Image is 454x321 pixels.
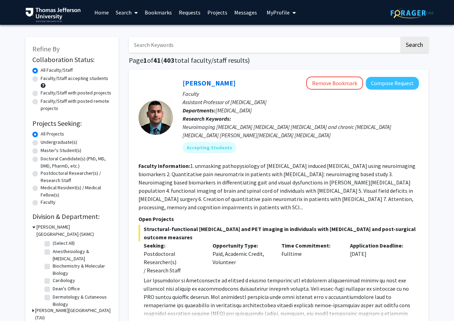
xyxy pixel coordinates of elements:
div: [DATE] [345,241,414,274]
p: Opportunity Type: [213,241,271,250]
p: Seeking: [144,241,202,250]
div: Paid, Academic Credit, Volunteer [207,241,276,274]
label: Faculty/Staff with posted projects [41,89,111,97]
p: Time Commitment: [281,241,340,250]
img: ForagerOne Logo [391,8,434,18]
div: Postdoctoral Researcher(s) / Research Staff [144,250,202,274]
button: Compose Request to Mahdi Alizedah [366,77,419,90]
label: Undergraduate(s) [41,139,77,146]
label: Master's Student(s) [41,147,81,154]
label: All Faculty/Staff [41,67,73,74]
label: All Projects [41,130,64,138]
a: Projects [204,0,231,24]
label: Faculty/Staff with posted remote projects [41,98,112,112]
h2: Division & Department: [32,212,112,221]
label: Faculty [41,199,55,206]
span: 403 [163,56,175,64]
b: Faculty Information: [138,162,190,169]
label: Dermatology & Cutaneous Biology [53,293,110,308]
span: 41 [153,56,161,64]
a: Messages [231,0,260,24]
span: Structural-functional [MEDICAL_DATA] and PET imaging in individuals with [MEDICAL_DATA] and post-... [138,225,419,241]
b: Departments: [183,107,216,114]
a: Home [91,0,112,24]
label: Biochemistry & Molecular Biology [53,262,110,277]
span: Refine By [32,44,60,53]
label: Cardiology [53,277,75,284]
h3: [PERSON_NAME][GEOGRAPHIC_DATA] (SKMC) [37,223,112,238]
p: Faculty [183,90,419,98]
label: Doctoral Candidate(s) (PhD, MD, DMD, PharmD, etc.) [41,155,112,170]
div: Fulltime [276,241,345,274]
label: Anesthesiology & [MEDICAL_DATA] [53,248,110,262]
a: Requests [175,0,204,24]
button: Search [400,37,429,53]
button: Remove Bookmark [306,77,363,90]
div: Neuroimaging [MEDICAL_DATA] [MEDICAL_DATA] [MEDICAL_DATA] and chronic [MEDICAL_DATA] [MEDICAL_DAT... [183,123,419,139]
a: Search [112,0,141,24]
label: (Select All) [53,240,75,247]
iframe: Chat [5,290,29,316]
span: [MEDICAL_DATA] [216,107,252,114]
a: [PERSON_NAME] [183,79,236,87]
img: Thomas Jefferson University Logo [25,8,81,22]
fg-read-more: 1. unmasking pathopysiology of [MEDICAL_DATA] induced [MEDICAL_DATA] using neuroimaging biomarker... [138,162,415,211]
p: Open Projects [138,215,419,223]
label: Postdoctoral Researcher(s) / Research Staff [41,170,112,184]
a: Bookmarks [141,0,175,24]
p: Assistant Professor of [MEDICAL_DATA] [183,98,419,106]
input: Search Keywords [129,37,399,53]
label: Faculty/Staff accepting students [41,75,108,82]
label: Dean's Office [53,285,80,292]
p: Application Deadline: [350,241,409,250]
h2: Collaboration Status: [32,56,112,64]
h1: Page of ( total faculty/staff results) [129,56,429,64]
b: Research Keywords: [183,115,231,122]
h2: Projects Seeking: [32,119,112,128]
span: 1 [143,56,147,64]
mat-chip: Accepting Students [183,142,236,153]
span: My Profile [267,9,290,16]
label: Medical Resident(s) / Medical Fellow(s) [41,184,112,199]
